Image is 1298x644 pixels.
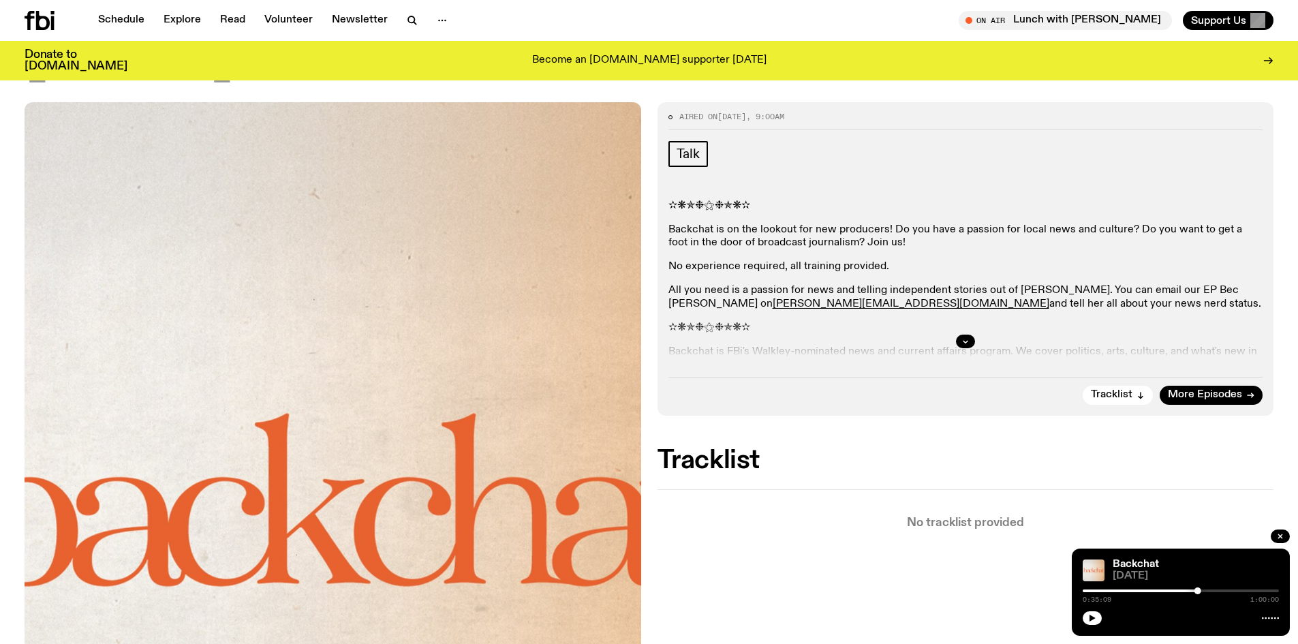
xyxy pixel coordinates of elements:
[1191,14,1246,27] span: Support Us
[25,25,233,86] span: [DATE]
[155,11,209,30] a: Explore
[668,200,1263,213] p: ✫❋✯❉⚝❉✯❋✫
[324,11,396,30] a: Newsletter
[1183,11,1273,30] button: Support Us
[677,147,700,162] span: Talk
[668,224,1263,249] p: Backchat is on the lookout for new producers! Do you have a passion for local news and culture? D...
[668,284,1263,310] p: All you need is a passion for news and telling independent stories out of [PERSON_NAME]. You can ...
[1160,386,1263,405] a: More Episodes
[668,260,1263,273] p: No experience required, all training provided.
[212,11,253,30] a: Read
[90,11,153,30] a: Schedule
[668,141,708,167] a: Talk
[1091,390,1132,400] span: Tracklist
[532,55,767,67] p: Become an [DOMAIN_NAME] supporter [DATE]
[974,15,1165,25] span: Tune in live
[1168,390,1242,400] span: More Episodes
[679,111,717,122] span: Aired on
[959,11,1172,30] button: On AirLunch with [PERSON_NAME]
[1083,386,1153,405] button: Tracklist
[25,49,127,72] h3: Donate to [DOMAIN_NAME]
[717,111,746,122] span: [DATE]
[658,517,1274,529] p: No tracklist provided
[1250,596,1279,603] span: 1:00:00
[746,111,784,122] span: , 9:00am
[256,11,321,30] a: Volunteer
[1113,559,1159,570] a: Backchat
[773,298,1049,309] a: [PERSON_NAME][EMAIL_ADDRESS][DOMAIN_NAME]
[1113,571,1279,581] span: [DATE]
[658,448,1274,473] h2: Tracklist
[1083,596,1111,603] span: 0:35:09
